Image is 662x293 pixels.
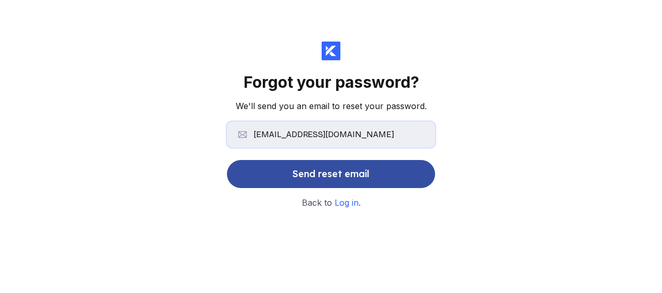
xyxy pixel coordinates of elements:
[335,197,359,208] a: Log in
[292,164,370,184] div: Send reset email
[236,100,427,113] div: We'll send you an email to reset your password.
[227,122,435,148] input: Email address
[302,196,361,210] small: Back to .
[227,160,435,188] button: Send reset email
[244,73,419,91] div: Forgot your password?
